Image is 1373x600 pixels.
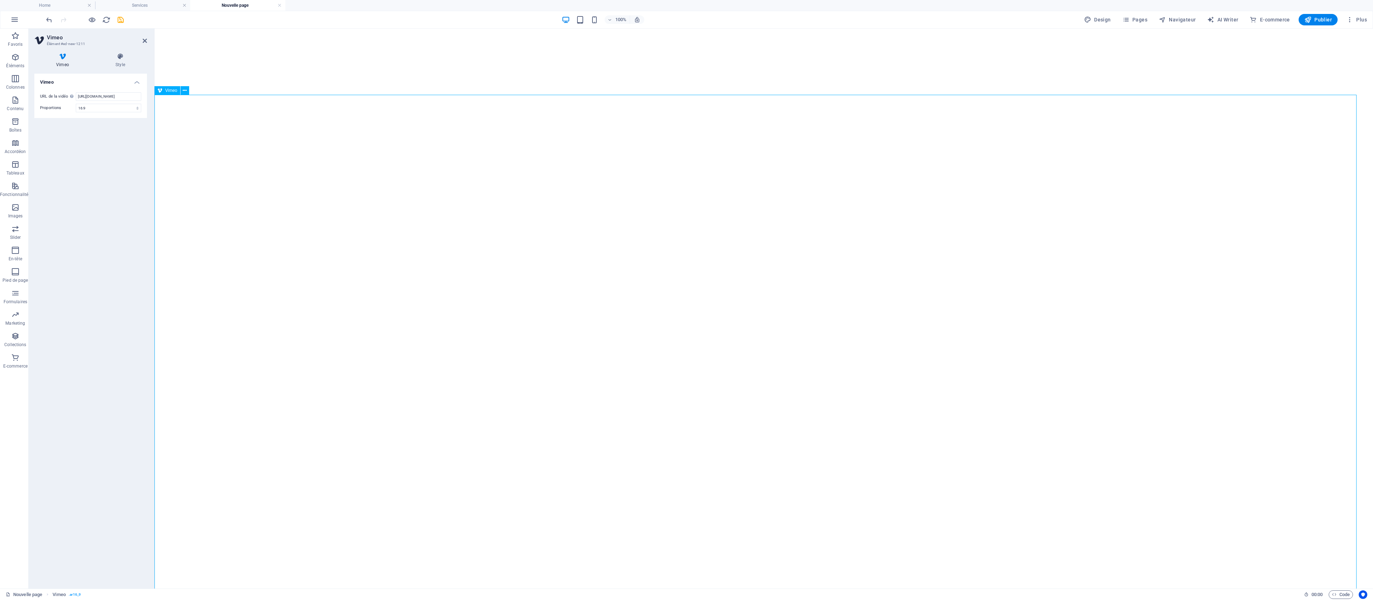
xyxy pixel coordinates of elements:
span: Plus [1346,16,1367,23]
label: URL de la vidéo [40,92,76,101]
i: Enregistrer (Ctrl+S) [117,16,125,24]
p: Favoris [8,41,23,47]
button: Navigateur [1156,14,1199,25]
h4: Vimeo [34,74,147,87]
h3: Élément #ed-new-1211 [47,41,133,47]
p: Formulaires [4,299,27,305]
button: E-commerce [1247,14,1293,25]
span: AI Writer [1207,16,1238,23]
button: save [116,15,125,24]
button: Design [1081,14,1114,25]
label: Proportions [40,104,76,112]
span: Publier [1304,16,1332,23]
span: Code [1332,590,1350,599]
p: Accordéon [5,149,26,154]
p: En-tête [9,256,22,262]
span: E-commerce [1250,16,1290,23]
h4: Services [95,1,190,9]
i: Annuler : Ajouter un élément (Ctrl+Z) [45,16,53,24]
a: Cliquez pour annuler la sélection. Double-cliquez pour ouvrir Pages. [6,590,42,599]
span: : [1317,592,1318,597]
p: Marketing [5,320,25,326]
h6: Durée de la session [1304,590,1323,599]
p: Tableaux [6,170,24,176]
span: Navigateur [1159,16,1196,23]
button: AI Writer [1204,14,1241,25]
p: Pied de page [3,277,28,283]
h4: Nouvelle page [190,1,285,9]
h4: Vimeo [34,53,94,68]
span: Cliquez pour sélectionner. Double-cliquez pour modifier. [53,590,65,599]
p: Images [8,213,23,219]
p: E-commerce [3,363,28,369]
i: Lors du redimensionnement, ajuster automatiquement le niveau de zoom en fonction de l'appareil sé... [634,16,640,23]
i: Actualiser la page [102,16,110,24]
span: Vimeo [165,88,177,93]
h6: 100% [615,15,627,24]
span: 00 00 [1312,590,1323,599]
button: 100% [605,15,630,24]
span: Pages [1122,16,1147,23]
p: Colonnes [6,84,25,90]
button: undo [45,15,53,24]
button: Plus [1343,14,1370,25]
button: Pages [1119,14,1150,25]
h4: Style [94,53,147,68]
button: Publier [1299,14,1338,25]
button: reload [102,15,110,24]
span: . ar16_9 [69,590,81,599]
span: Design [1084,16,1111,23]
p: Contenu [7,106,24,112]
button: Usercentrics [1359,590,1367,599]
button: Cliquez ici pour quitter le mode Aperçu et poursuivre l'édition. [88,15,96,24]
button: Code [1329,590,1353,599]
p: Slider [10,235,21,240]
p: Éléments [6,63,24,69]
p: Collections [4,342,26,348]
div: Design (Ctrl+Alt+Y) [1081,14,1114,25]
nav: breadcrumb [53,590,81,599]
h2: Vimeo [47,34,147,41]
p: Boîtes [9,127,21,133]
